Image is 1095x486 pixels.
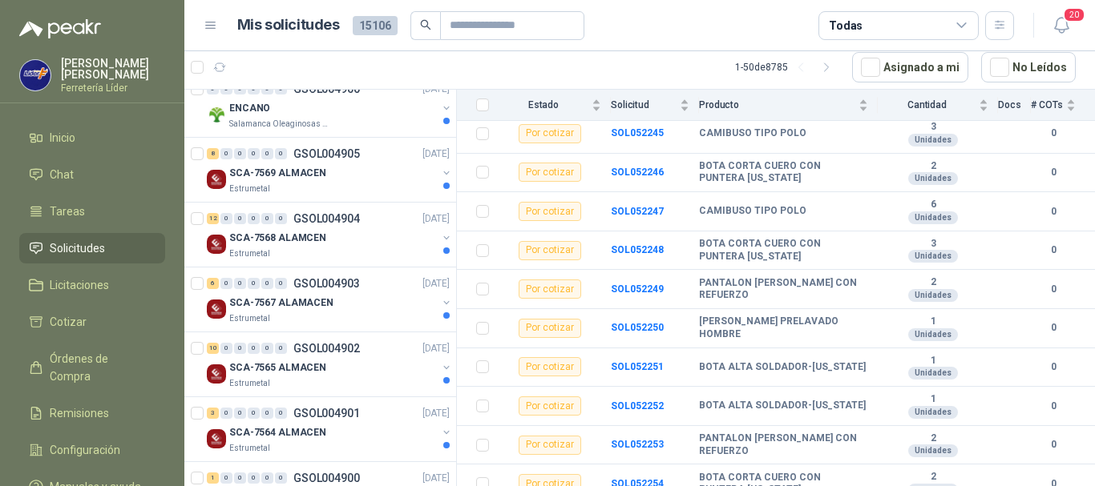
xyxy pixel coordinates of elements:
[220,148,232,159] div: 0
[229,231,326,246] p: SCA-7568 ALAMCEN
[229,377,270,390] p: Estrumetal
[611,322,664,333] a: SOL052250
[908,172,958,185] div: Unidades
[50,203,85,220] span: Tareas
[234,148,246,159] div: 0
[207,209,453,260] a: 12 0 0 0 0 0 GSOL004904[DATE] Company LogoSCA-7568 ALAMCENEstrumetal
[422,471,450,486] p: [DATE]
[699,361,866,374] b: BOTA ALTA SOLDADOR-[US_STATE]
[878,199,988,211] b: 6
[229,101,270,116] p: ENCANO
[878,315,988,328] b: 1
[699,238,868,263] b: BOTA CORTA CUERO CON PUNTERA [US_STATE]
[248,213,260,224] div: 0
[699,90,878,121] th: Producto
[293,278,360,289] p: GSOL004903
[207,472,219,484] div: 1
[908,250,958,263] div: Unidades
[611,283,664,295] b: SOL052249
[207,429,226,448] img: Company Logo
[234,343,246,354] div: 0
[1031,165,1076,180] b: 0
[248,472,260,484] div: 0
[293,408,360,419] p: GSOL004901
[420,19,431,30] span: search
[611,99,677,110] span: Solicitud
[1063,7,1085,22] span: 20
[611,167,664,178] a: SOL052246
[220,278,232,289] div: 0
[908,328,958,341] div: Unidades
[908,406,958,419] div: Unidades
[1031,359,1076,375] b: 0
[735,54,839,80] div: 1 - 50 de 8785
[293,83,360,94] p: GSOL004906
[1031,126,1076,141] b: 0
[261,278,273,289] div: 0
[908,211,958,224] div: Unidades
[229,118,330,131] p: Salamanca Oleaginosas SAS
[50,441,120,459] span: Configuración
[207,144,453,195] a: 8 0 0 0 0 0 GSOL004905[DATE] Company LogoSCA-7569 ALMACENEstrumetal
[19,435,165,465] a: Configuración
[275,472,287,484] div: 0
[611,127,664,139] a: SOL052245
[220,408,232,419] div: 0
[611,90,699,121] th: Solicitud
[519,357,581,376] div: Por cotizar
[261,472,273,484] div: 0
[1031,282,1076,297] b: 0
[229,183,270,195] p: Estrumetal
[207,170,226,189] img: Company Logo
[19,398,165,428] a: Remisiones
[19,159,165,190] a: Chat
[519,241,581,260] div: Por cotizar
[50,313,87,331] span: Cotizar
[699,400,866,412] b: BOTA ALTA SOLDADOR-[US_STATE]
[353,16,398,35] span: 15106
[234,408,246,419] div: 0
[878,432,988,445] b: 2
[220,472,232,484] div: 0
[878,238,988,251] b: 3
[829,17,863,34] div: Todas
[61,83,165,93] p: Ferretería Líder
[229,360,326,376] p: SCA-7565 ALMACEN
[611,439,664,450] a: SOL052253
[908,289,958,302] div: Unidades
[611,206,664,217] a: SOL052247
[50,276,109,294] span: Licitaciones
[261,148,273,159] div: 0
[229,312,270,325] p: Estrumetal
[207,79,453,131] a: 0 0 0 0 0 0 GSOL004906[DATE] Company LogoENCANOSalamanca Oleaginosas SAS
[699,205,806,218] b: CAMIBUSO TIPO POLO
[237,14,340,37] h1: Mis solicitudes
[611,244,664,255] a: SOL052248
[519,396,581,416] div: Por cotizar
[207,274,453,325] a: 6 0 0 0 0 0 GSOL004903[DATE] Company LogoSCA-7567 ALAMACENEstrumetal
[19,270,165,300] a: Licitaciones
[611,400,664,412] b: SOL052252
[19,343,165,392] a: Órdenes de Compra
[207,105,226,124] img: Company Logo
[1031,399,1076,414] b: 0
[229,425,326,440] p: SCA-7564 ALMACEN
[207,339,453,390] a: 10 0 0 0 0 0 GSOL004902[DATE] Company LogoSCA-7565 ALMACENEstrumetal
[275,148,287,159] div: 0
[261,408,273,419] div: 0
[234,213,246,224] div: 0
[207,148,219,159] div: 8
[207,404,453,455] a: 3 0 0 0 0 0 GSOL004901[DATE] Company LogoSCA-7564 ALMACENEstrumetal
[519,124,581,143] div: Por cotizar
[207,278,219,289] div: 6
[1031,243,1076,258] b: 0
[699,160,868,185] b: BOTA CORTA CUERO CON PUNTERA [US_STATE]
[908,367,958,380] div: Unidades
[699,99,855,110] span: Producto
[422,406,450,421] p: [DATE]
[207,299,226,319] img: Company Logo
